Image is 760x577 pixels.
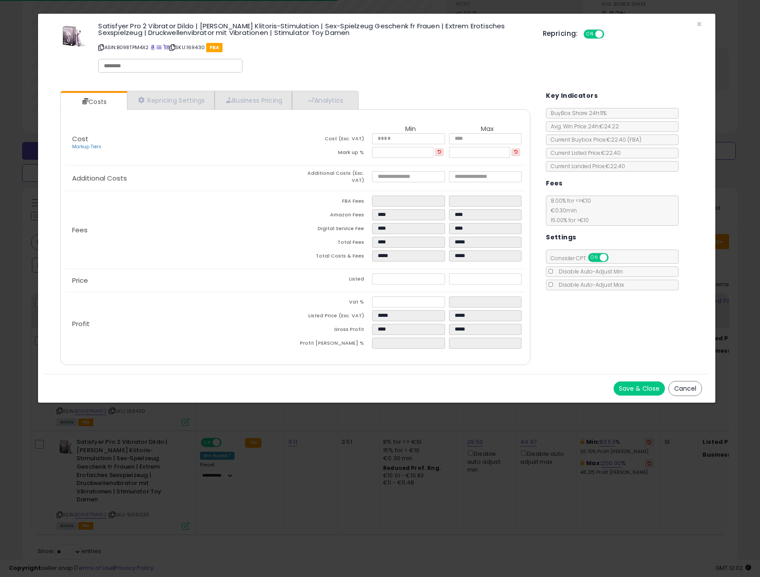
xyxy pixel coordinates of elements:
[296,170,372,186] td: Additional Costs (Exc. VAT)
[65,277,296,284] p: Price
[65,320,296,327] p: Profit
[65,227,296,234] p: Fees
[127,91,215,109] a: Repricing Settings
[150,44,155,51] a: BuyBox page
[296,237,372,250] td: Total Fees
[554,281,624,288] span: Disable Auto-Adjust Max
[58,23,85,49] img: 41svl-6+CnL._SL60_.jpg
[296,223,372,237] td: Digital Service Fee
[607,254,622,262] span: OFF
[546,216,589,224] span: 15.00 % for > €10
[296,147,372,161] td: Mark up %
[614,381,665,396] button: Save & Close
[157,44,161,51] a: All offer listings
[546,90,598,101] h5: Key Indicators
[296,310,372,324] td: Listed Price (Exc. VAT)
[206,43,223,52] span: FBA
[546,136,641,143] span: Current Buybox Price:
[589,254,600,262] span: ON
[546,109,606,117] span: BuyBox Share 24h: 11%
[546,232,576,243] h5: Settings
[372,125,449,133] th: Min
[603,31,617,38] span: OFF
[296,133,372,147] td: Cost (Exc. VAT)
[449,125,526,133] th: Max
[546,162,625,170] span: Current Landed Price: €22.40
[163,44,168,51] a: Your listing only
[296,209,372,223] td: Amazon Fees
[584,31,595,38] span: ON
[627,136,641,143] span: ( FBA )
[61,93,126,111] a: Costs
[215,91,292,109] a: Business Pricing
[546,123,619,130] span: Avg. Win Price 24h: €24.22
[296,296,372,310] td: Vat %
[554,268,623,275] span: Disable Auto-Adjust Min
[546,178,563,189] h5: Fees
[296,324,372,338] td: Gross Profit
[546,197,591,224] span: 8.00 % for <= €10
[292,91,357,109] a: Analytics
[72,143,101,150] a: Markup Tiers
[296,338,372,351] td: Profit [PERSON_NAME] %
[546,207,577,214] span: €0.30 min
[98,23,529,36] h3: Satisfyer Pro 2 Vibrator Dildo | [PERSON_NAME] Klitoris-Stimulation | Sex-Spielzeug Geschenk fr F...
[606,136,641,143] span: €22.40
[546,149,621,157] span: Current Listed Price: €22.40
[65,135,296,150] p: Cost
[543,30,578,37] h5: Repricing:
[98,40,529,54] p: ASIN: B098TPM4X2 | SKU: 169430
[296,196,372,209] td: FBA Fees
[296,250,372,264] td: Total Costs & Fees
[668,381,702,396] button: Cancel
[546,254,620,262] span: Consider CPT:
[296,273,372,287] td: Listed
[65,175,296,182] p: Additional Costs
[696,18,702,31] span: ×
